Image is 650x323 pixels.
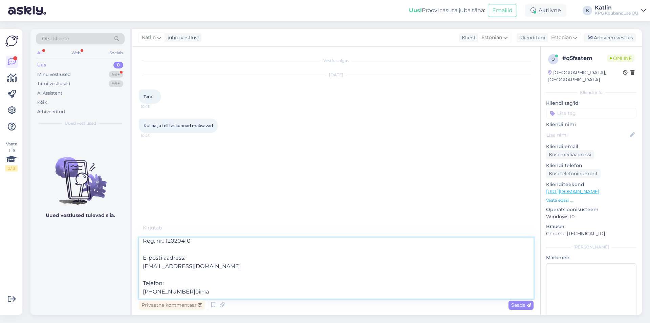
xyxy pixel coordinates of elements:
span: Kätlin [142,34,156,41]
div: Arhiveeri vestlus [584,33,636,42]
div: [PERSON_NAME] [546,244,636,250]
div: K [583,6,592,15]
div: juhib vestlust [165,34,199,41]
input: Lisa tag [546,108,636,118]
div: AI Assistent [37,90,62,97]
input: Lisa nimi [546,131,629,139]
span: 10:45 [141,133,166,138]
textarea: Tere! Meie kahjuks ei müügi taskunugasid. Viso oü Tanel [PERSON_NAME] [STREET_ADDRESS] Reg. nr.: ... [139,238,534,299]
div: Klienditugi [517,34,545,41]
span: Kui palju teil taskunoad maksavad [144,123,213,128]
div: # q5fsatem [562,54,607,62]
img: No chats [30,145,130,206]
p: Chrome [TECHNICAL_ID] [546,230,636,237]
div: Socials [108,48,125,57]
p: Operatsioonisüsteem [546,206,636,213]
div: Vestlus algas [139,58,534,64]
div: [DATE] [139,72,534,78]
div: Aktiivne [525,4,566,17]
div: Küsi telefoninumbrit [546,169,601,178]
span: Online [607,55,634,62]
span: Tere [144,94,152,99]
div: 99+ [109,71,123,78]
span: Estonian [551,34,572,41]
p: Kliendi telefon [546,162,636,169]
span: q [551,57,555,62]
b: Uus! [409,7,422,14]
div: Minu vestlused [37,71,71,78]
span: . [162,225,163,231]
div: Tiimi vestlused [37,80,70,87]
div: Uus [37,62,46,68]
span: Saada [511,302,531,308]
div: Klient [459,34,476,41]
p: Kliendi tag'id [546,100,636,107]
div: 0 [113,62,123,68]
p: Vaata edasi ... [546,197,636,203]
span: Estonian [481,34,502,41]
div: All [36,48,44,57]
div: Proovi tasuta juba täna: [409,6,485,15]
p: Kliendi nimi [546,121,636,128]
span: Otsi kliente [42,35,69,42]
div: Kirjutab [139,224,534,231]
p: Kliendi email [546,143,636,150]
div: 2 / 3 [5,165,18,171]
div: Web [70,48,82,57]
a: KätlinKPG Kaubanduse OÜ [595,5,646,16]
span: Uued vestlused [65,120,96,126]
div: Vaata siia [5,141,18,171]
div: Kätlin [595,5,638,11]
span: 10:45 [141,104,166,109]
button: Emailid [488,4,517,17]
div: KPG Kaubanduse OÜ [595,11,638,16]
div: Privaatne kommentaar [139,301,205,310]
p: Brauser [546,223,636,230]
img: Askly Logo [5,35,18,47]
div: Küsi meiliaadressi [546,150,594,159]
div: Arhiveeritud [37,108,65,115]
div: Kliendi info [546,89,636,96]
p: Windows 10 [546,213,636,220]
p: Klienditeekond [546,181,636,188]
div: 99+ [109,80,123,87]
div: [GEOGRAPHIC_DATA], [GEOGRAPHIC_DATA] [548,69,623,83]
a: [URL][DOMAIN_NAME] [546,188,599,195]
p: Uued vestlused tulevad siia. [46,212,115,219]
div: Kõik [37,99,47,106]
p: Märkmed [546,254,636,261]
